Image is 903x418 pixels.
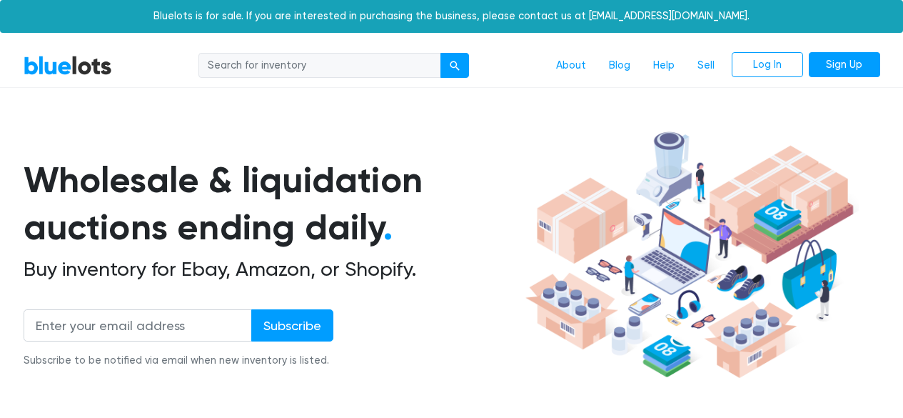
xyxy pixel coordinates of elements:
h1: Wholesale & liquidation auctions ending daily [24,156,520,252]
a: Sell [686,52,726,79]
span: . [383,206,393,249]
input: Search for inventory [198,53,441,79]
input: Subscribe [251,309,333,342]
a: Sign Up [809,52,880,78]
div: Subscribe to be notified via email when new inventory is listed. [24,353,333,369]
h2: Buy inventory for Ebay, Amazon, or Shopify. [24,257,520,282]
input: Enter your email address [24,309,252,342]
img: hero-ee84e7d0318cb26816c560f6b4441b76977f77a177738b4e94f68c95b2b83dbb.png [520,125,859,385]
a: Help [642,52,686,79]
a: BlueLots [24,55,112,76]
a: Blog [597,52,642,79]
a: Log In [732,52,803,78]
a: About [545,52,597,79]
